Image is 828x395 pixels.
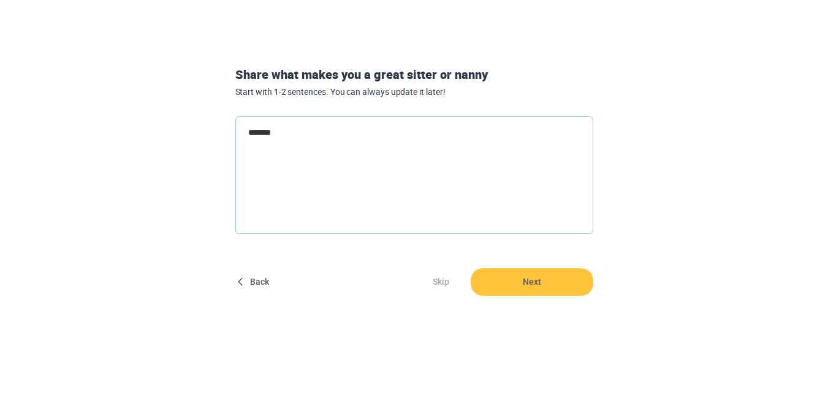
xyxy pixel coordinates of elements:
button: Back [235,268,275,296]
button: Next [471,268,593,296]
div: Share what makes you a great sitter or nanny [230,66,598,97]
button: Skip [422,268,461,296]
span: Start with 1-2 sentences. You can always update it later! [235,87,593,97]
